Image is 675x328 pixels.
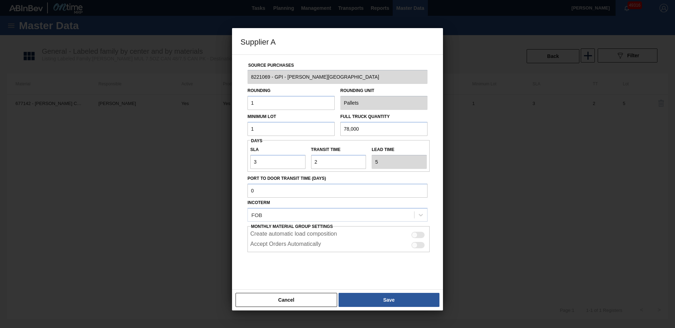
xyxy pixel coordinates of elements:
h3: Supplier A [232,28,443,55]
button: Cancel [236,293,337,307]
label: Rounding Unit [340,86,427,96]
div: This configuration enables automatic acceptance of the order on the supplier side [247,239,430,249]
label: Full Truck Quantity [340,114,390,119]
div: FOB [251,212,262,218]
label: Create automatic load composition [250,231,337,239]
label: Accept Orders Automatically [250,241,321,249]
label: Transit time [311,145,366,155]
label: Minimum Lot [247,114,276,119]
label: Rounding [247,88,270,93]
div: This setting enables the automatic creation of load composition on the supplier side if the order... [247,229,430,239]
span: Monthly Material Group Settings [251,224,333,229]
label: Lead time [372,145,427,155]
label: Incoterm [247,200,270,205]
button: Save [339,293,439,307]
span: Days [251,138,262,143]
label: SLA [250,145,306,155]
label: Source Purchases [248,63,294,68]
label: Port to Door Transit Time (days) [247,173,427,184]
